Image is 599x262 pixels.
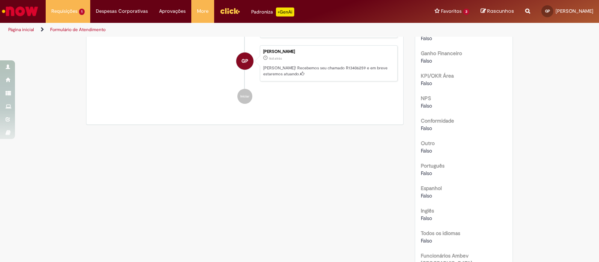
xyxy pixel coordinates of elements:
[50,27,106,33] a: Formulário de Atendimento
[421,117,454,124] b: Conformidade
[421,140,435,147] b: Outro
[421,162,444,169] b: Português
[421,50,462,57] b: Ganho Financeiro
[51,7,77,15] span: Requisições
[79,9,85,15] span: 1
[421,185,442,192] b: Espanhol
[481,8,514,15] a: Rascunhos
[421,237,432,244] span: Falso
[421,207,434,214] b: Inglês
[421,95,431,102] b: NPS
[421,57,432,64] span: Falso
[269,56,282,61] time: 12/08/2025 20:21:14
[421,192,432,199] span: Falso
[556,8,593,14] span: [PERSON_NAME]
[421,80,432,87] span: Falso
[251,7,294,16] div: Padroniza
[1,4,39,19] img: ServiceNow
[96,7,148,15] span: Despesas Corporativas
[421,230,460,237] b: Todos os idiomas
[263,49,393,54] div: [PERSON_NAME]
[421,170,432,177] span: Falso
[236,52,253,70] div: Giovana Durante Pinto
[241,52,248,70] span: GP
[159,7,186,15] span: Aprovações
[269,56,282,61] span: 16d atrás
[8,27,34,33] a: Página inicial
[421,72,454,79] b: KPI/OKR Área
[276,7,294,16] p: +GenAi
[487,7,514,15] span: Rascunhos
[92,45,398,81] li: Giovana Durante Pinto
[421,35,432,42] span: Falso
[197,7,209,15] span: More
[421,102,432,109] span: Falso
[441,7,462,15] span: Favoritos
[6,23,394,37] ul: Trilhas de página
[545,9,550,13] span: GP
[421,147,432,154] span: Falso
[220,5,240,16] img: click_logo_yellow_360x200.png
[421,125,432,132] span: Falso
[263,65,393,77] p: [PERSON_NAME]! Recebemos seu chamado R13406259 e em breve estaremos atuando.
[421,215,432,222] span: Falso
[463,9,469,15] span: 3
